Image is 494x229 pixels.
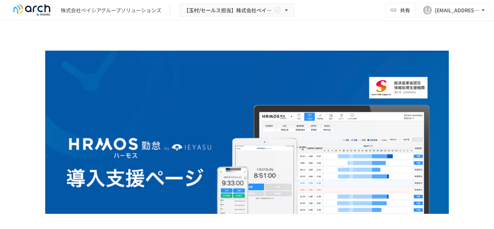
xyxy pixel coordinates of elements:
[179,3,295,17] button: 【玉村/セールス担当】株式会社ベイシアグループソリューションズ様_導入支援サポート
[386,3,416,17] button: 共有
[9,4,55,16] img: logo-default@2x-9cf2c760.svg
[184,6,273,15] span: 【玉村/セールス担当】株式会社ベイシアグループソリューションズ様_導入支援サポート
[423,6,432,14] div: U
[400,6,410,14] span: 共有
[419,3,491,17] button: U[EMAIL_ADDRESS][DOMAIN_NAME]
[435,6,480,15] div: [EMAIL_ADDRESS][DOMAIN_NAME]
[61,7,161,14] div: 株式会社ベイシアグループソリューションズ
